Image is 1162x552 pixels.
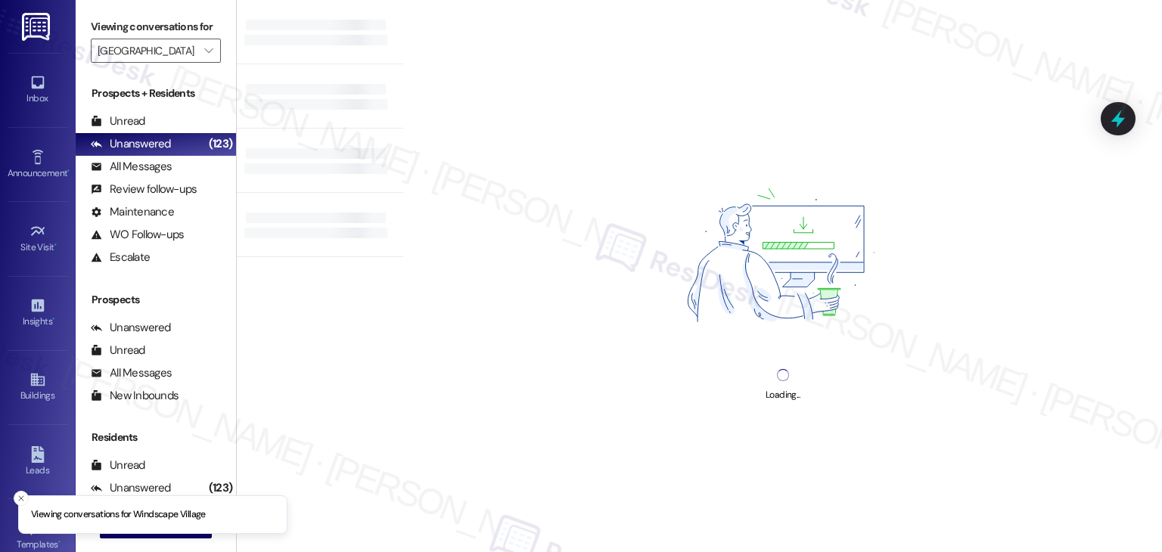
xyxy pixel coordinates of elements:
[91,343,145,358] div: Unread
[91,388,179,404] div: New Inbounds
[76,430,236,445] div: Residents
[76,85,236,101] div: Prospects + Residents
[205,476,236,500] div: (123)
[91,113,145,129] div: Unread
[14,491,29,506] button: Close toast
[91,15,221,39] label: Viewing conversations for
[67,166,70,176] span: •
[8,442,68,482] a: Leads
[54,240,57,250] span: •
[31,508,206,522] p: Viewing conversations for Windscape Village
[91,227,184,243] div: WO Follow-ups
[204,45,213,57] i: 
[205,132,236,156] div: (123)
[91,181,197,197] div: Review follow-ups
[8,293,68,333] a: Insights •
[8,219,68,259] a: Site Visit •
[91,136,171,152] div: Unanswered
[76,292,236,308] div: Prospects
[91,204,174,220] div: Maintenance
[91,250,150,265] div: Escalate
[91,365,172,381] div: All Messages
[91,480,171,496] div: Unanswered
[22,13,53,41] img: ResiDesk Logo
[98,39,197,63] input: All communities
[91,457,145,473] div: Unread
[8,367,68,408] a: Buildings
[58,537,61,547] span: •
[52,314,54,324] span: •
[8,70,68,110] a: Inbox
[91,320,171,336] div: Unanswered
[766,387,800,403] div: Loading...
[91,159,172,175] div: All Messages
